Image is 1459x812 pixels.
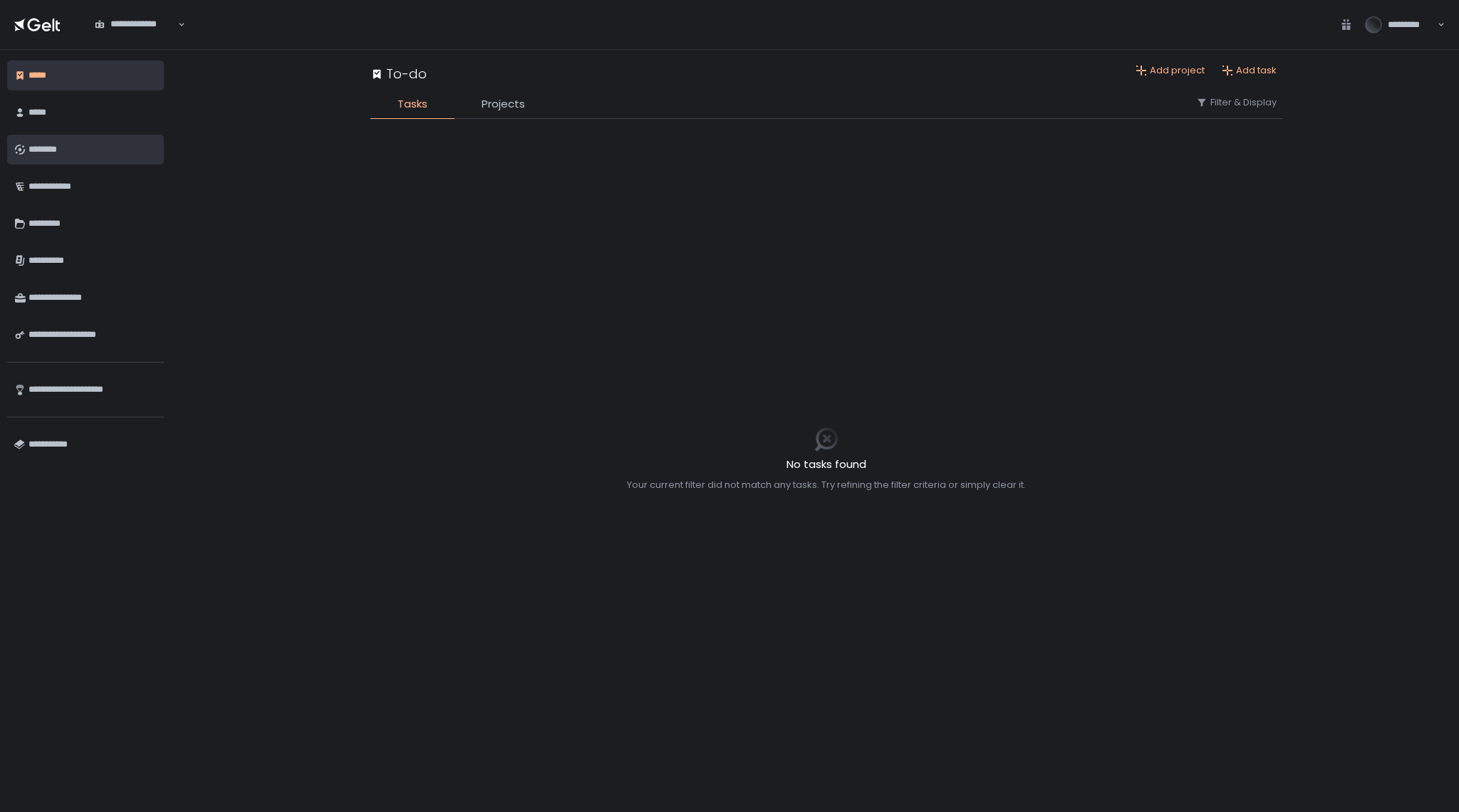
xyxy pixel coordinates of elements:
[627,457,1026,473] h2: No tasks found
[85,10,185,40] div: Search for option
[627,479,1026,491] div: Your current filter did not match any tasks. Try refining the filter criteria or simply clear it.
[1222,64,1277,77] button: Add task
[1136,64,1205,77] button: Add project
[398,96,427,113] span: Tasks
[370,64,427,83] div: To-do
[95,31,177,45] input: Search for option
[1196,96,1277,109] button: Filter & Display
[482,96,525,113] span: Projects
